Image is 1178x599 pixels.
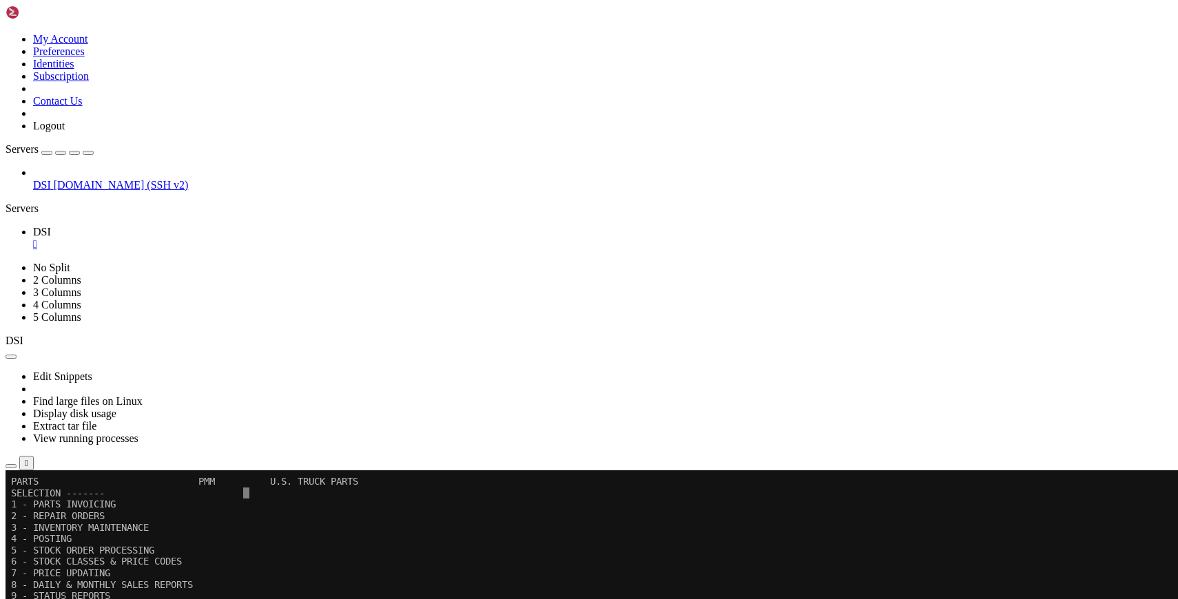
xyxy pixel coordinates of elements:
[6,211,998,223] x-row: 17 - TABLE BUILDER MENU
[33,179,51,191] span: DSI
[33,262,70,273] a: No Split
[33,58,74,70] a: Identities
[33,311,81,323] a: 5 Columns
[33,226,1172,251] a: DSI
[33,299,81,311] a: 4 Columns
[33,45,85,57] a: Preferences
[6,17,998,29] x-row: SELECTION -------
[6,40,998,52] x-row: 2 - REPAIR ORDERS
[33,167,1172,191] li: DSI [DOMAIN_NAME] (SSH v2)
[6,97,998,109] x-row: 7 - PRICE UPDATING
[33,238,1172,251] a: 
[6,143,39,155] span: Servers
[33,95,83,107] a: Contact Us
[6,85,998,97] x-row: 6 - STOCK CLASSES & PRICE CODES
[33,274,81,286] a: 2 Columns
[6,63,998,74] x-row: 4 - POSTING
[6,189,998,200] x-row: 15 - START, CLOSE INVOICE PRINTERS
[6,132,998,143] x-row: 10 - UPDATE & PURGE PROGRAMS
[6,28,998,40] x-row: 1 - PARTS INVOICING
[6,154,998,166] x-row: 12 - PHYSICAL INVENTORY
[33,420,96,432] a: Extract tar file
[33,395,143,407] a: Find large files on Linux
[6,143,94,155] a: Servers
[6,258,998,269] x-row: * INDICATES SELECTIONS CAN BE QUEUED FOR LATER PROCESSING. PORT = 699 - vt100-at
[54,179,189,191] span: [DOMAIN_NAME] (SSH v2)
[33,179,1172,191] a: DSI [DOMAIN_NAME] (SSH v2)
[33,408,116,419] a: Display disk usage
[33,120,65,132] a: Logout
[33,70,89,82] a: Subscription
[6,6,998,17] x-row: PARTS PMM U.S. TRUCK PARTS
[6,143,998,155] x-row: 11 - CUSTOMER FILE
[33,286,81,298] a: 3 Columns
[6,120,998,132] x-row: 9 - STATUS REPORTS
[33,432,138,444] a: View running processes
[6,335,23,346] span: DSI
[6,269,998,280] x-row: S-SPOOLER MENU Q-QUEUE MENU TB-TABLES R-MAIN MENU X-LOGOFF OVR NO W
[25,458,28,468] div: 
[6,6,85,19] img: Shellngn
[33,226,51,238] span: DSI
[6,223,998,235] x-row: 18 - EMPLOYEE TIME CLOCK
[6,202,1172,215] div: Servers
[6,52,998,63] x-row: 3 - INVENTORY MAINTENANCE
[238,17,243,29] div: (40, 1)
[19,456,34,470] button: 
[6,166,998,178] x-row: 13 - MULTIPLE INVENTORIES
[33,370,92,382] a: Edit Snippets
[6,177,998,189] x-row: 14 - LIFO PROGRAMS
[6,109,998,120] x-row: 8 - DAILY & MONTHLY SALES REPORTS
[6,200,998,212] x-row: 16 - SPECIAL REQUEST SELECTIONS
[33,33,88,45] a: My Account
[6,74,998,86] x-row: 5 - STOCK ORDER PROCESSING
